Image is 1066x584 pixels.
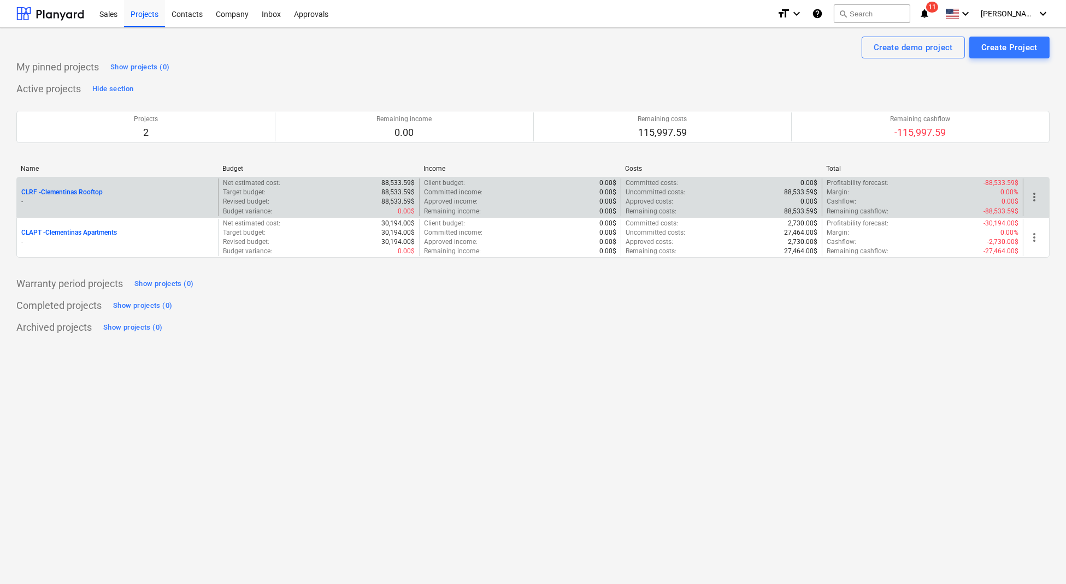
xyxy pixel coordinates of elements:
[424,219,465,228] p: Client budget :
[21,228,214,247] div: CLAPT -Clementinas Apartments-
[1000,228,1018,237] p: 0.00%
[599,228,616,237] p: 0.00$
[381,197,415,206] p: 88,533.59$
[983,178,1018,188] p: -88,533.59$
[969,37,1050,58] button: Create Project
[21,237,214,247] p: -
[626,219,678,228] p: Committed costs :
[223,228,266,237] p: Target budget :
[132,275,196,293] button: Show projects (0)
[398,247,415,256] p: 0.00$
[21,188,103,197] p: CLRF - Clementinas Rooftop
[800,178,817,188] p: 0.00$
[784,207,817,216] p: 88,533.59$
[16,277,123,290] p: Warranty period projects
[987,237,1018,247] p: -2,730.00$
[92,83,133,96] div: Hide section
[626,237,673,247] p: Approved costs :
[626,247,676,256] p: Remaining costs :
[381,178,415,188] p: 88,533.59$
[827,207,888,216] p: Remaining cashflow :
[626,178,678,188] p: Committed costs :
[110,61,169,74] div: Show projects (0)
[1028,231,1041,244] span: more_vert
[222,165,415,172] div: Budget
[890,115,950,124] p: Remaining cashflow
[626,188,685,197] p: Uncommitted costs :
[626,228,685,237] p: Uncommitted costs :
[113,300,172,312] div: Show projects (0)
[625,165,818,172] div: Costs
[800,197,817,206] p: 0.00$
[16,321,92,334] p: Archived projects
[110,297,175,314] button: Show projects (0)
[424,178,465,188] p: Client budget :
[21,228,117,237] p: CLAPT - Clementinas Apartments
[90,80,136,98] button: Hide section
[424,247,481,256] p: Remaining income :
[599,188,616,197] p: 0.00$
[381,228,415,237] p: 30,194.00$
[103,321,162,334] div: Show projects (0)
[862,37,965,58] button: Create demo project
[1011,532,1066,584] iframe: Chat Widget
[981,40,1038,55] div: Create Project
[381,188,415,197] p: 88,533.59$
[134,126,158,139] p: 2
[599,219,616,228] p: 0.00$
[134,115,158,124] p: Projects
[784,247,817,256] p: 27,464.00$
[826,165,1019,172] div: Total
[1000,188,1018,197] p: 0.00%
[424,237,478,247] p: Approved income :
[983,247,1018,256] p: -27,464.00$
[827,228,849,237] p: Margin :
[638,115,687,124] p: Remaining costs
[626,197,673,206] p: Approved costs :
[108,58,172,76] button: Show projects (0)
[827,188,849,197] p: Margin :
[424,188,482,197] p: Committed income :
[424,197,478,206] p: Approved income :
[599,197,616,206] p: 0.00$
[983,219,1018,228] p: -30,194.00$
[21,197,214,206] p: -
[223,197,269,206] p: Revised budget :
[890,126,950,139] p: -115,997.59
[1011,532,1066,584] div: Widget de chat
[827,247,888,256] p: Remaining cashflow :
[101,319,165,336] button: Show projects (0)
[223,207,272,216] p: Budget variance :
[983,207,1018,216] p: -88,533.59$
[381,219,415,228] p: 30,194.00$
[827,219,888,228] p: Profitability forecast :
[223,237,269,247] p: Revised budget :
[381,237,415,247] p: 30,194.00$
[21,165,214,172] div: Name
[1002,197,1018,206] p: 0.00$
[223,247,272,256] p: Budget variance :
[424,207,481,216] p: Remaining income :
[423,165,616,172] div: Income
[599,207,616,216] p: 0.00$
[21,188,214,206] div: CLRF -Clementinas Rooftop-
[626,207,676,216] p: Remaining costs :
[784,188,817,197] p: 88,533.59$
[424,228,482,237] p: Committed income :
[788,219,817,228] p: 2,730.00$
[827,237,856,247] p: Cashflow :
[376,126,432,139] p: 0.00
[134,278,193,290] div: Show projects (0)
[599,178,616,188] p: 0.00$
[223,188,266,197] p: Target budget :
[223,219,280,228] p: Net estimated cost :
[16,82,81,96] p: Active projects
[398,207,415,216] p: 0.00$
[223,178,280,188] p: Net estimated cost :
[376,115,432,124] p: Remaining income
[874,40,953,55] div: Create demo project
[16,61,99,74] p: My pinned projects
[599,237,616,247] p: 0.00$
[1028,190,1041,204] span: more_vert
[827,178,888,188] p: Profitability forecast :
